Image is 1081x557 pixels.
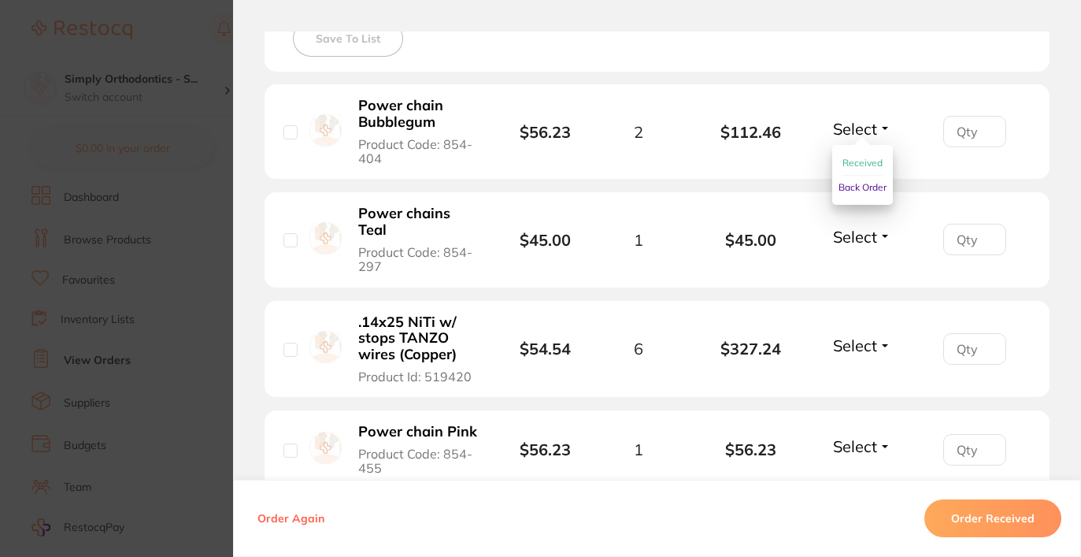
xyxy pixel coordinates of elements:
span: 1 [634,440,643,459]
button: Order Received [924,499,1061,537]
span: Product Code: 854-404 [358,137,479,166]
input: Qty [943,224,1006,255]
span: Product Code: 854-297 [358,245,479,274]
button: Select [828,227,896,247]
span: Received [842,157,883,169]
b: Power chain Bubblegum [358,98,479,130]
button: Power chain Pink Product Code: 854-455 [354,423,484,476]
b: $56.23 [520,440,571,459]
b: Power chain Pink [358,424,477,440]
span: Select [833,336,877,355]
span: Product Code: 854-455 [358,447,479,476]
b: $45.00 [694,231,806,249]
span: 1 [634,231,643,249]
span: Select [833,119,877,139]
button: Select [828,436,896,456]
span: Select [833,227,877,247]
b: $112.46 [694,123,806,141]
b: $45.00 [520,230,571,250]
span: Product Id: 519420 [358,369,472,384]
b: Power chains Teal [358,206,479,238]
span: 2 [634,123,643,141]
img: Power chains Teal [309,222,342,254]
img: .14x25 NiTi w/ stops TANZO wires (Copper) [309,331,342,363]
b: $54.54 [520,339,571,358]
button: Save To List [293,20,403,57]
img: Power chain Bubblegum [309,114,342,147]
button: Back Order [839,176,887,199]
span: Select [833,436,877,456]
button: Power chains Teal Product Code: 854-297 [354,205,484,274]
button: Order Again [253,511,329,525]
img: Power chain Pink [309,432,342,464]
b: $56.23 [694,440,806,459]
b: .14x25 NiTi w/ stops TANZO wires (Copper) [358,314,479,363]
b: $327.24 [694,340,806,358]
span: Back Order [839,181,887,193]
input: Qty [943,434,1006,466]
b: $56.23 [520,122,571,142]
button: .14x25 NiTi w/ stops TANZO wires (Copper) Product Id: 519420 [354,314,484,384]
button: Select [828,119,896,139]
input: Qty [943,116,1006,147]
button: Select [828,336,896,355]
input: Qty [943,333,1006,365]
button: Power chain Bubblegum Product Code: 854-404 [354,97,484,166]
span: 6 [634,340,643,358]
button: Received [842,151,883,176]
